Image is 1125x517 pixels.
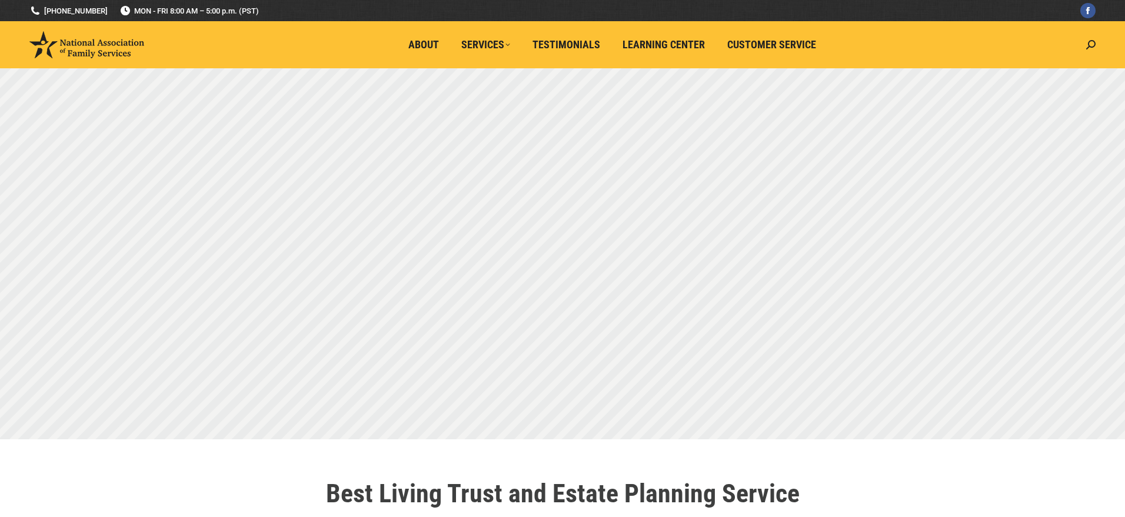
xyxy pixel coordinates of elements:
span: MON - FRI 8:00 AM – 5:00 p.m. (PST) [119,5,259,16]
a: Learning Center [614,34,713,56]
a: About [400,34,447,56]
span: Learning Center [623,38,705,51]
a: Customer Service [719,34,824,56]
a: Facebook page opens in new window [1080,3,1096,18]
span: Customer Service [727,38,816,51]
span: Testimonials [532,38,600,51]
a: Testimonials [524,34,608,56]
span: Services [461,38,510,51]
a: [PHONE_NUMBER] [29,5,108,16]
img: National Association of Family Services [29,31,144,58]
span: About [408,38,439,51]
h1: Best Living Trust and Estate Planning Service [233,480,892,506]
